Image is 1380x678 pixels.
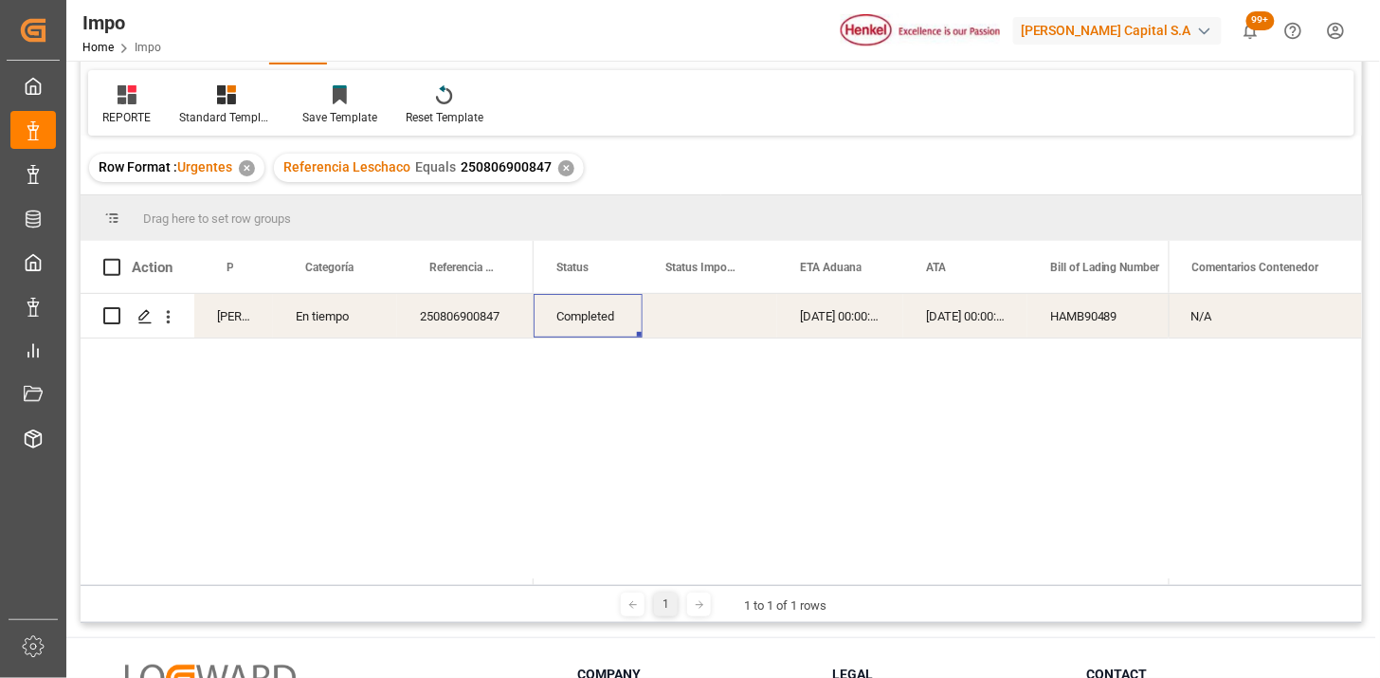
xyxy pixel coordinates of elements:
[1050,261,1160,274] span: Bill of Lading Number
[227,261,233,274] span: Persona responsable de seguimiento
[744,596,826,615] div: 1 to 1 of 1 rows
[82,9,161,37] div: Impo
[302,109,377,126] div: Save Template
[1229,9,1272,52] button: show 100 new notifications
[102,109,151,126] div: REPORTE
[534,294,643,338] div: Completed
[99,159,177,174] span: Row Format :
[82,41,114,54] a: Home
[1013,12,1229,48] button: [PERSON_NAME] Capital S.A
[654,593,678,616] div: 1
[143,211,291,226] span: Drag here to set row groups
[841,14,1000,47] img: Henkel%20logo.jpg_1689854090.jpg
[283,159,410,174] span: Referencia Leschaco
[461,159,552,174] span: 250806900847
[1169,294,1362,338] div: N/A
[1169,294,1362,339] div: Press SPACE to select this row.
[665,261,737,274] span: Status Importación
[273,294,397,338] div: En tiempo
[1272,9,1315,52] button: Help Center
[179,109,274,126] div: Standard Templates
[194,294,273,338] div: [PERSON_NAME]
[777,294,903,338] div: [DATE] 00:00:00
[429,261,494,274] span: Referencia Leschaco
[415,159,456,174] span: Equals
[132,259,172,276] div: Action
[177,159,232,174] span: Urgentes
[305,261,354,274] span: Categoría
[1246,11,1275,30] span: 99+
[903,294,1027,338] div: [DATE] 00:00:00
[558,160,574,176] div: ✕
[397,294,534,338] div: 250806900847
[800,261,862,274] span: ETA Aduana
[926,261,946,274] span: ATA
[1027,294,1217,338] div: HAMB90489
[81,294,534,339] div: Press SPACE to select this row.
[406,109,483,126] div: Reset Template
[1013,17,1222,45] div: [PERSON_NAME] Capital S.A
[1192,261,1319,274] span: Comentarios Contenedor
[556,261,589,274] span: Status
[239,160,255,176] div: ✕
